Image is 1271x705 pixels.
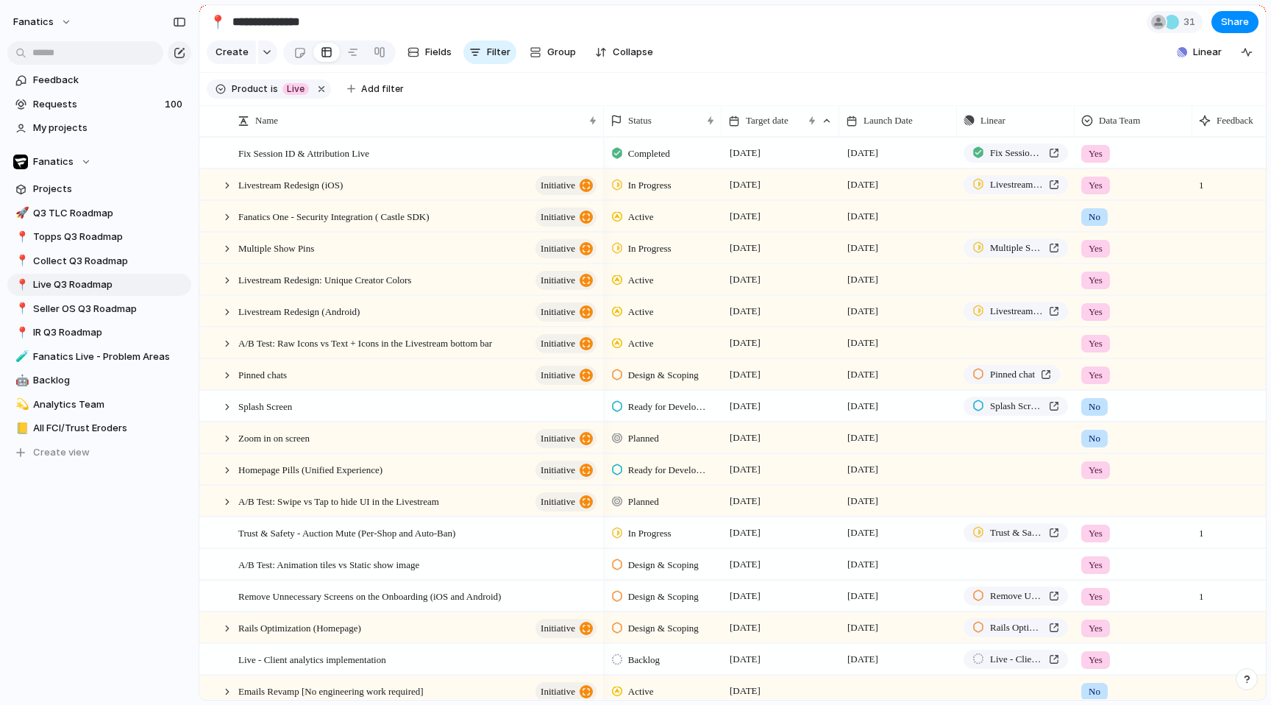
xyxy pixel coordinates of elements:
[726,429,764,447] span: [DATE]
[990,367,1035,382] span: Pinned chat
[628,178,672,193] span: In Progress
[541,175,575,196] span: initiative
[964,144,1068,163] a: Fix Session ID & Attribution Live
[541,302,575,322] span: initiative
[628,558,699,573] span: Design & Scoping
[15,229,26,246] div: 📍
[726,397,764,415] span: [DATE]
[535,334,597,353] button: initiative
[964,302,1068,321] a: Livestream Redesign (iOS and Android)
[33,121,186,135] span: My projects
[589,40,659,64] button: Collapse
[7,394,191,416] a: 💫Analytics Team
[628,305,654,319] span: Active
[726,682,764,700] span: [DATE]
[535,302,597,322] button: initiative
[541,333,575,354] span: initiative
[628,621,699,636] span: Design & Scoping
[844,429,882,447] span: [DATE]
[238,492,439,509] span: A/B Test: Swipe vs Tap to hide UI in the Livestream
[15,372,26,389] div: 🤖
[964,238,1068,258] a: Multiple Show Pins
[7,322,191,344] a: 📍IR Q3 Roadmap
[7,202,191,224] a: 🚀Q3 TLC Roadmap
[746,113,788,128] span: Target date
[1089,589,1103,604] span: Yes
[1193,581,1210,604] span: 1
[33,230,186,244] span: Topps Q3 Roadmap
[238,461,382,478] span: Homepage Pills (Unified Experience)
[238,587,501,604] span: Remove Unnecessary Screens on the Onboarding (iOS and Android)
[13,230,28,244] button: 📍
[238,682,424,699] span: Emails Revamp [No engineering work required]
[628,653,660,667] span: Backlog
[232,82,268,96] span: Product
[990,146,1043,160] span: Fix Session ID & Attribution Live
[628,113,652,128] span: Status
[628,526,672,541] span: In Progress
[33,421,186,436] span: All FCI/Trust Eroders
[15,325,26,341] div: 📍
[535,461,597,480] button: initiative
[7,10,79,34] button: fanatics
[964,523,1068,542] a: Trust & Safety - Auction Mute (Per-Shop and Auto-Ban)
[844,524,882,542] span: [DATE]
[844,619,882,637] span: [DATE]
[7,346,191,368] a: 🧪Fanatics Live - Problem Areas
[535,176,597,195] button: initiative
[844,176,882,194] span: [DATE]
[206,10,229,34] button: 📍
[7,250,191,272] div: 📍Collect Q3 Roadmap
[1089,400,1100,414] span: No
[844,651,882,668] span: [DATE]
[165,97,185,112] span: 100
[15,420,26,437] div: 📒
[628,241,672,256] span: In Progress
[1089,336,1103,351] span: Yes
[13,325,28,340] button: 📍
[864,113,913,128] span: Launch Date
[1089,305,1103,319] span: Yes
[425,45,452,60] span: Fields
[238,619,361,636] span: Rails Optimization (Homepage)
[726,587,764,605] span: [DATE]
[1217,113,1253,128] span: Feedback
[726,619,764,637] span: [DATE]
[628,589,699,604] span: Design & Scoping
[628,210,654,224] span: Active
[15,205,26,222] div: 🚀
[726,492,764,510] span: [DATE]
[844,556,882,573] span: [DATE]
[7,178,191,200] a: Projects
[7,298,191,320] div: 📍Seller OS Q3 Roadmap
[844,271,882,288] span: [DATE]
[255,113,278,128] span: Name
[7,442,191,464] button: Create view
[1089,463,1103,478] span: Yes
[726,366,764,383] span: [DATE]
[33,155,74,169] span: Fanatics
[613,45,653,60] span: Collapse
[726,208,764,225] span: [DATE]
[238,144,369,161] span: Fix Session ID & Attribution Live
[990,241,1043,255] span: Multiple Show Pins
[628,273,654,288] span: Active
[535,682,597,701] button: initiative
[7,226,191,248] a: 📍Topps Q3 Roadmap
[990,399,1043,414] span: Splash Screen
[13,206,28,221] button: 🚀
[33,302,186,316] span: Seller OS Q3 Roadmap
[628,336,654,351] span: Active
[844,461,882,478] span: [DATE]
[1089,273,1103,288] span: Yes
[7,274,191,296] a: 📍Live Q3 Roadmap
[238,239,314,256] span: Multiple Show Pins
[844,302,882,320] span: [DATE]
[1099,113,1140,128] span: Data Team
[13,15,54,29] span: fanatics
[33,73,186,88] span: Feedback
[541,207,575,227] span: initiative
